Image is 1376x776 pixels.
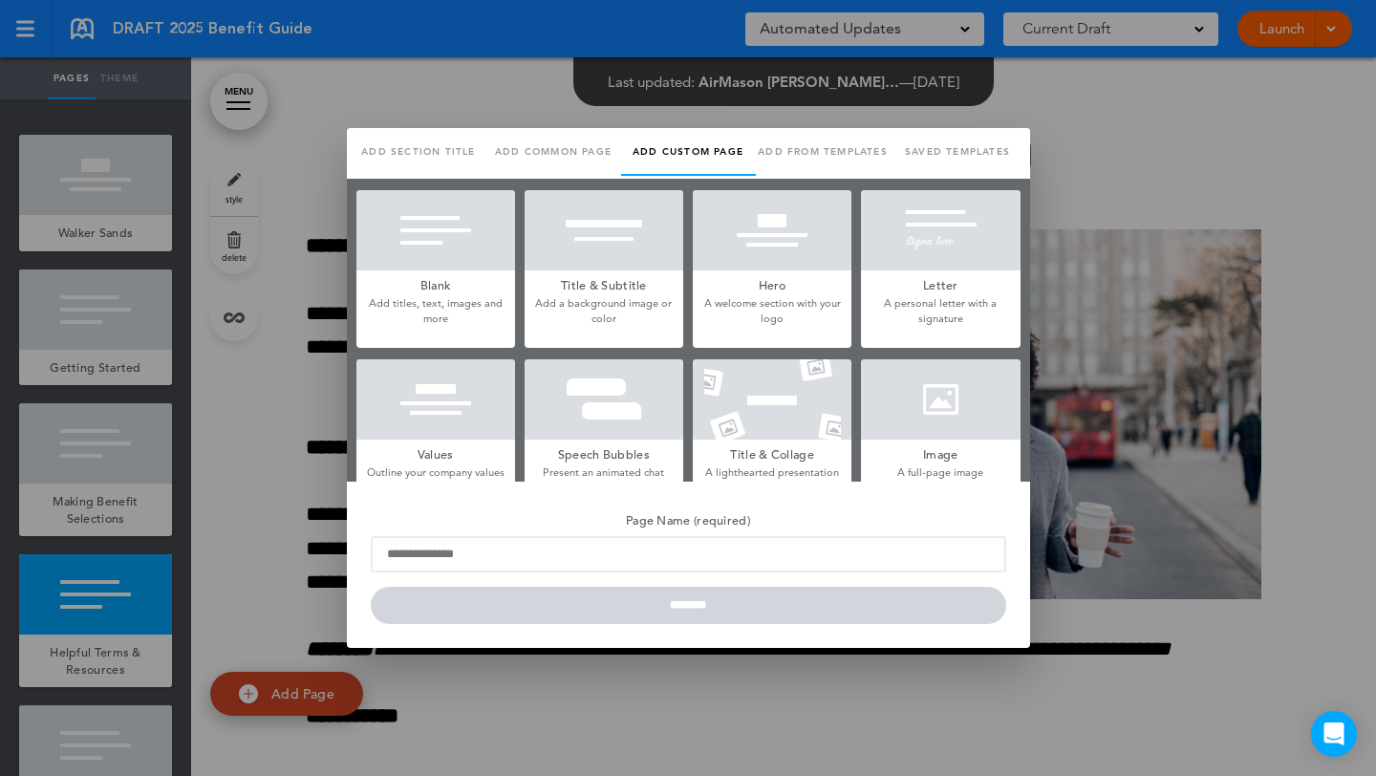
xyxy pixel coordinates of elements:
p: A full-page image [861,465,1020,480]
h5: Letter [861,270,1020,297]
h5: Hero [693,270,851,297]
h5: Image [861,440,1020,466]
p: A welcome section with your logo [693,296,851,326]
h5: Title & Collage [693,440,851,466]
a: Add section title [352,128,486,176]
p: A lighthearted presentation [693,465,851,480]
a: Add from templates [756,128,891,176]
p: Add titles, text, images and more [356,296,515,326]
a: Add common page [486,128,621,176]
a: Add custom page [621,128,756,176]
a: Saved templates [891,128,1025,176]
p: Add a background image or color [525,296,683,326]
p: Outline your company values or mantras [356,465,515,495]
input: Page Name (required) [371,536,1006,572]
h5: Title & Subtitle [525,270,683,297]
p: Present an animated chat conversation [525,465,683,495]
h5: Values [356,440,515,466]
h5: Speech Bubbles [525,440,683,466]
h5: Page Name (required) [371,506,1006,532]
p: A personal letter with a signature [861,296,1020,326]
div: Open Intercom Messenger [1311,711,1357,757]
h5: Blank [356,270,515,297]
